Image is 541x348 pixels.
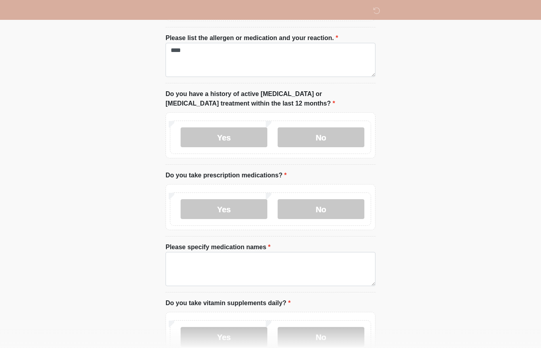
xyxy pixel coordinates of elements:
[166,298,291,308] label: Do you take vitamin supplements daily?
[278,199,364,219] label: No
[181,327,267,347] label: Yes
[166,89,375,108] label: Do you have a history of active [MEDICAL_DATA] or [MEDICAL_DATA] treatment within the last 12 mon...
[166,242,270,252] label: Please specify medication names
[158,6,168,16] img: DM Wellness & Aesthetics Logo
[181,199,267,219] label: Yes
[166,171,287,180] label: Do you take prescription medications?
[278,327,364,347] label: No
[166,33,338,43] label: Please list the allergen or medication and your reaction.
[278,127,364,147] label: No
[181,127,267,147] label: Yes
